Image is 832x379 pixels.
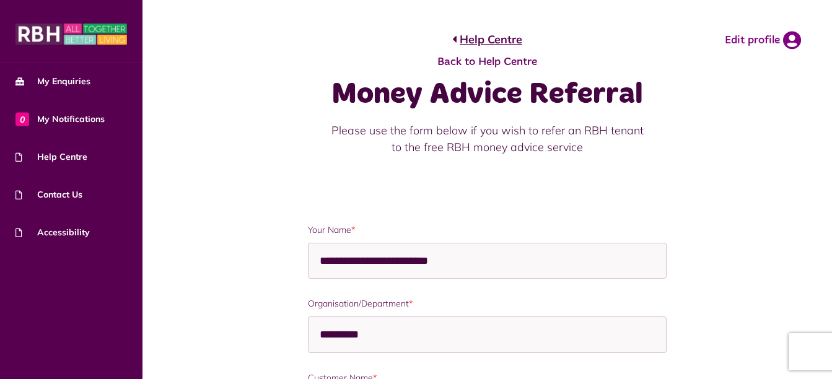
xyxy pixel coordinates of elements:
[15,75,90,88] span: My Enquiries
[327,77,647,113] h1: Money Advice Referral
[15,188,82,201] span: Contact Us
[15,113,105,126] span: My Notifications
[15,22,127,46] img: MyRBH
[452,31,522,48] a: Help Centre
[308,224,666,237] label: Your Name
[308,297,666,310] label: Organisation/Department
[15,112,29,126] span: 0
[15,150,87,163] span: Help Centre
[15,226,90,239] span: Accessibility
[725,31,801,50] a: Edit profile
[327,54,647,71] span: Back to Help Centre
[327,122,647,155] p: Please use the form below if you wish to refer an RBH tenant to the free RBH money advice service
